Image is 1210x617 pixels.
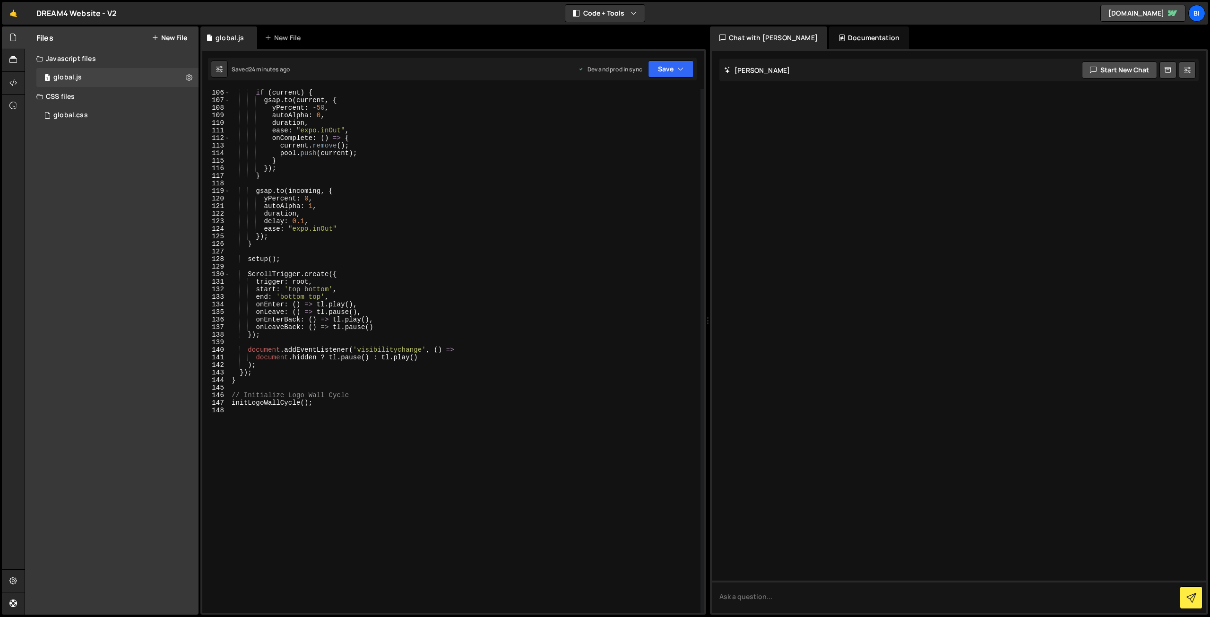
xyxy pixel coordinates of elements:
[202,376,230,384] div: 144
[202,384,230,391] div: 145
[202,270,230,278] div: 130
[44,75,50,82] span: 1
[202,391,230,399] div: 146
[265,33,304,43] div: New File
[216,33,244,43] div: global.js
[202,339,230,346] div: 139
[202,233,230,240] div: 125
[202,180,230,187] div: 118
[202,323,230,331] div: 137
[1082,61,1157,78] button: Start new chat
[829,26,909,49] div: Documentation
[25,49,199,68] div: Javascript files
[202,217,230,225] div: 123
[25,87,199,106] div: CSS files
[249,65,290,73] div: 24 minutes ago
[202,149,230,157] div: 114
[202,346,230,354] div: 140
[202,354,230,361] div: 141
[202,286,230,293] div: 132
[202,165,230,172] div: 116
[202,157,230,165] div: 115
[202,112,230,119] div: 109
[202,293,230,301] div: 133
[202,225,230,233] div: 124
[202,195,230,202] div: 120
[202,369,230,376] div: 143
[36,33,53,43] h2: Files
[710,26,827,49] div: Chat with [PERSON_NAME]
[648,61,694,78] button: Save
[36,68,199,87] div: 17250/47734.js
[1188,5,1205,22] a: Bi
[202,142,230,149] div: 113
[565,5,645,22] button: Code + Tools
[202,331,230,339] div: 138
[202,407,230,414] div: 148
[202,202,230,210] div: 121
[202,96,230,104] div: 107
[202,134,230,142] div: 112
[53,111,88,120] div: global.css
[53,73,82,82] div: global.js
[1100,5,1185,22] a: [DOMAIN_NAME]
[202,316,230,323] div: 136
[202,172,230,180] div: 117
[202,240,230,248] div: 126
[724,66,790,75] h2: [PERSON_NAME]
[36,106,199,125] div: 17250/47735.css
[202,248,230,255] div: 127
[202,255,230,263] div: 128
[202,127,230,134] div: 111
[232,65,290,73] div: Saved
[152,34,187,42] button: New File
[202,263,230,270] div: 129
[36,8,117,19] div: DREAM4 Website - V2
[202,399,230,407] div: 147
[578,65,642,73] div: Dev and prod in sync
[202,119,230,127] div: 110
[202,278,230,286] div: 131
[202,89,230,96] div: 106
[202,361,230,369] div: 142
[202,301,230,308] div: 134
[202,210,230,217] div: 122
[2,2,25,25] a: 🤙
[202,308,230,316] div: 135
[202,104,230,112] div: 108
[202,187,230,195] div: 119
